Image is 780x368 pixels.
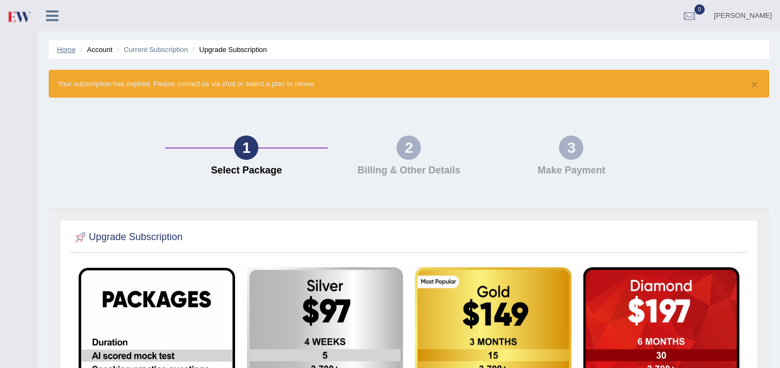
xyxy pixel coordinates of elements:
[57,46,76,54] a: Home
[559,135,583,160] div: 3
[190,44,267,55] li: Upgrade Subscription
[234,135,258,160] div: 1
[396,135,421,160] div: 2
[123,46,188,54] a: Current Subscription
[73,229,183,246] h2: Upgrade Subscription
[49,70,769,98] div: Your subscription has expired. Please contact us via chat or select a plan to renew
[77,44,112,55] li: Account
[333,165,485,176] h4: Billing & Other Details
[751,79,758,90] button: ×
[496,165,647,176] h4: Make Payment
[694,4,705,15] span: 0
[171,165,322,176] h4: Select Package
